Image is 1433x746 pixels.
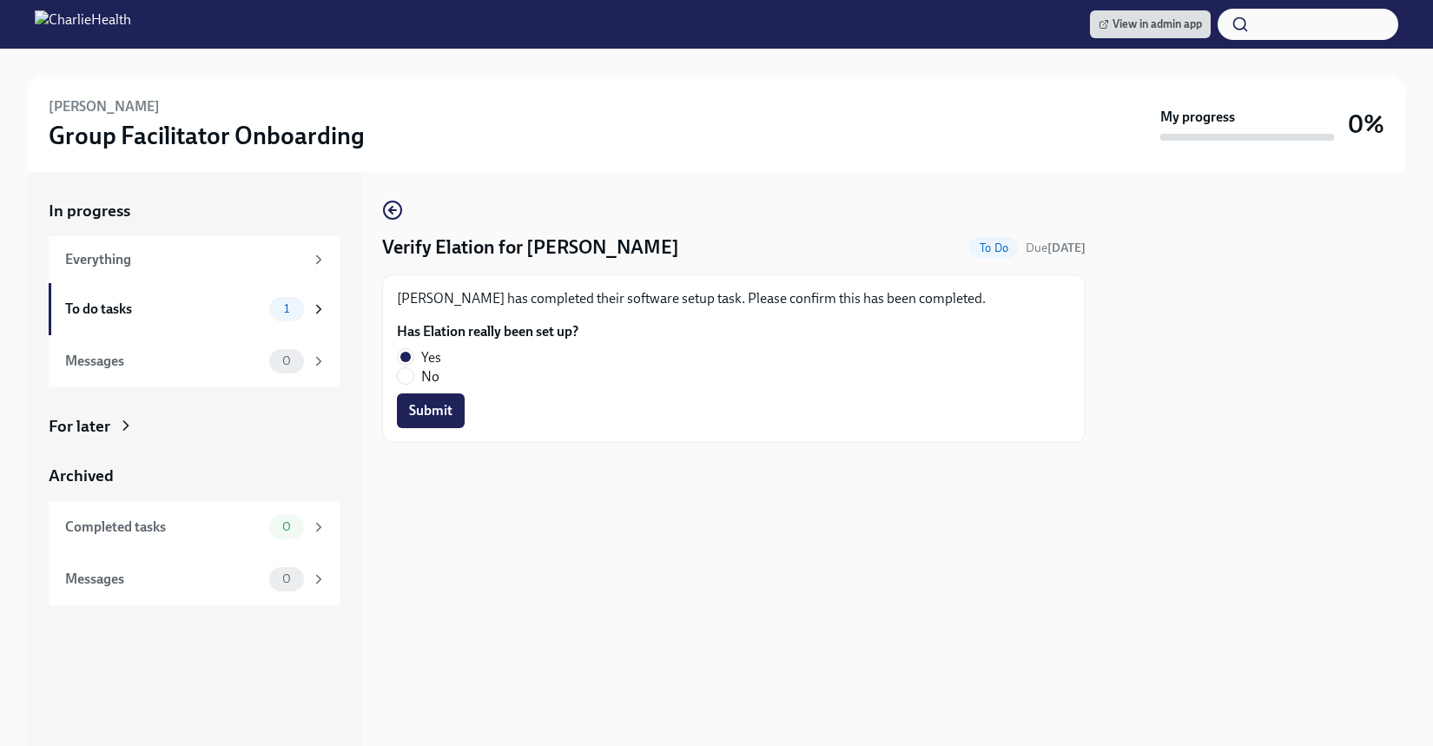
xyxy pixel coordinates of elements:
[397,322,578,341] label: Has Elation really been set up?
[1348,109,1384,140] h3: 0%
[65,300,262,319] div: To do tasks
[49,283,340,335] a: To do tasks1
[272,520,301,533] span: 0
[274,302,300,315] span: 1
[272,354,301,367] span: 0
[382,234,679,261] h4: Verify Elation for [PERSON_NAME]
[1160,108,1235,127] strong: My progress
[397,289,1071,308] p: [PERSON_NAME] has completed their software setup task. Please confirm this has been completed.
[1099,16,1202,33] span: View in admin app
[49,501,340,553] a: Completed tasks0
[49,415,340,438] a: For later
[421,348,441,367] span: Yes
[49,97,160,116] h6: [PERSON_NAME]
[969,241,1019,254] span: To Do
[397,393,465,428] button: Submit
[35,10,131,38] img: CharlieHealth
[49,553,340,605] a: Messages0
[1026,241,1086,255] span: Due
[65,250,304,269] div: Everything
[1047,241,1086,255] strong: [DATE]
[49,236,340,283] a: Everything
[49,465,340,487] a: Archived
[1090,10,1211,38] a: View in admin app
[409,402,452,419] span: Submit
[1026,240,1086,256] span: September 30th, 2025 10:00
[421,367,439,386] span: No
[49,200,340,222] a: In progress
[49,120,365,151] h3: Group Facilitator Onboarding
[272,572,301,585] span: 0
[65,570,262,589] div: Messages
[65,518,262,537] div: Completed tasks
[65,352,262,371] div: Messages
[49,335,340,387] a: Messages0
[49,415,110,438] div: For later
